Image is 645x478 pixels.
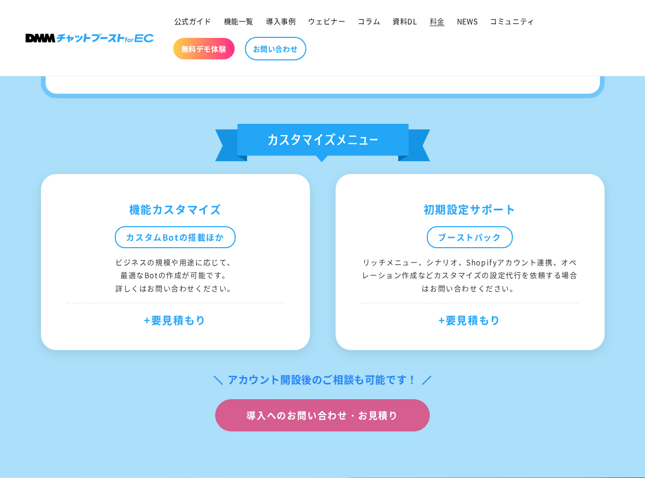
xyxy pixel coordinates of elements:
[215,124,430,162] img: カスタマイズメニュー
[115,226,235,248] div: カスタムBotの搭載ほか
[351,10,386,32] a: コラム
[266,16,296,26] span: 導入事例
[484,10,541,32] a: コミュニティ
[308,16,345,26] span: ウェビナー
[358,16,380,26] span: コラム
[245,37,306,60] a: お問い合わせ
[168,10,218,32] a: 公式ガイド
[181,44,226,53] span: 無料デモ体験
[392,16,417,26] span: 資料DL
[173,38,235,59] a: 無料デモ体験
[174,16,212,26] span: 公式ガイド
[67,200,284,219] div: 機能カスタマイズ
[218,10,260,32] a: 機能一覧
[67,256,284,295] div: ビジネスの規模や用途に応じて、 最適なBotの作成が可能です。 詳しくはお問い合わせください。
[224,16,254,26] span: 機能一覧
[215,399,430,432] a: 導入へのお問い合わせ・お見積り
[424,10,451,32] a: 料金
[457,16,477,26] span: NEWS
[386,10,423,32] a: 資料DL
[451,10,484,32] a: NEWS
[361,256,579,295] div: リッチメニュー、シナリオ、Shopifyアカウント連携、オペレーション作成などカスタマイズの設定代行を依頼する場合はお問い合わせください。
[361,302,579,330] div: +要見積もり
[260,10,302,32] a: 導入事例
[361,200,579,219] div: 初期設定サポート
[253,44,298,53] span: お問い合わせ
[67,302,284,330] div: +要見積もり
[302,10,351,32] a: ウェビナー
[26,34,154,42] img: 株式会社DMM Boost
[490,16,535,26] span: コミュニティ
[212,371,433,389] div: アカウント開設後のご相談も可能です！
[427,226,512,248] div: ブーストパック
[430,16,445,26] span: 料金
